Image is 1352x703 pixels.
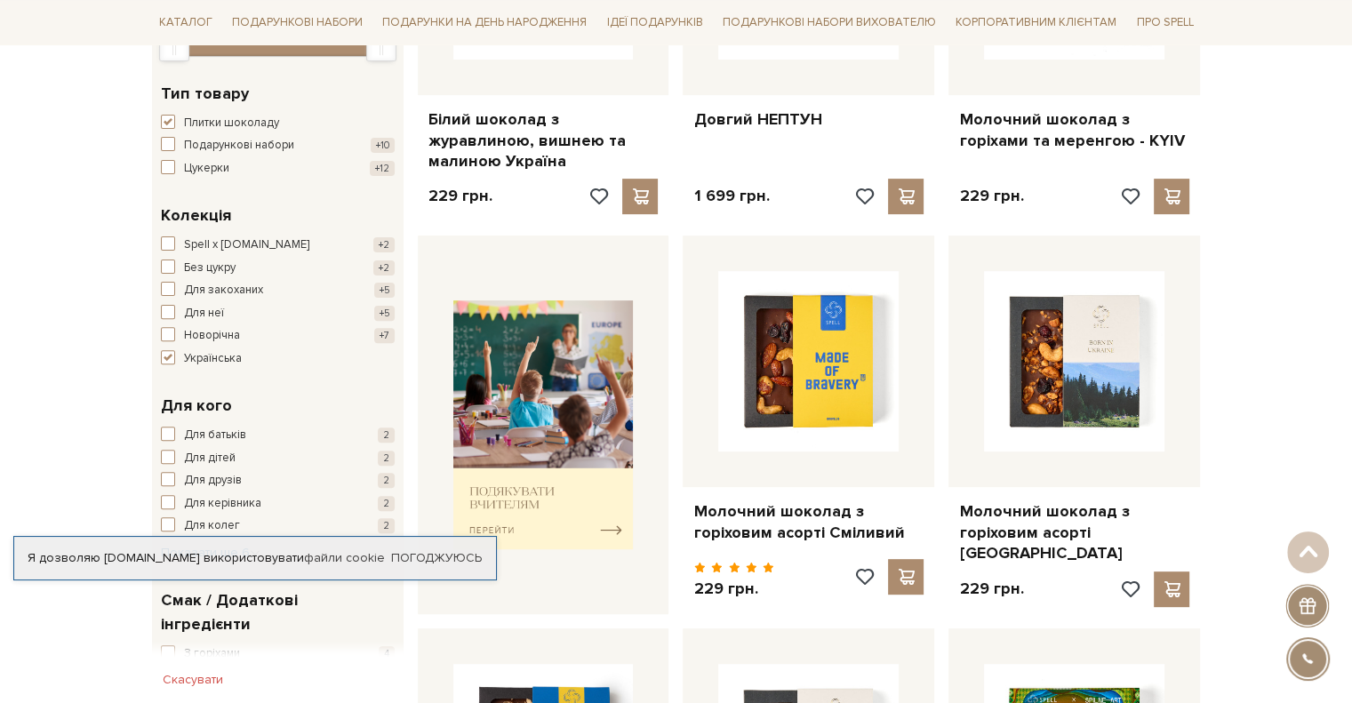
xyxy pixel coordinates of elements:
[161,236,395,254] button: Spell x [DOMAIN_NAME] +2
[453,300,634,550] img: banner
[693,109,924,130] a: Довгий НЕПТУН
[693,186,769,206] p: 1 699 грн.
[304,550,385,565] a: файли cookie
[161,137,395,155] button: Подарункові набори +10
[693,501,924,543] a: Молочний шоколад з горіховим асорті Сміливий
[161,115,395,132] button: Плитки шоколаду
[161,394,232,418] span: Для кого
[161,350,395,368] button: Українська
[14,550,496,566] div: Я дозволяю [DOMAIN_NAME] використовувати
[184,260,236,277] span: Без цукру
[378,451,395,466] span: 2
[428,109,659,172] a: Білий шоколад з журавлиною, вишнею та малиною Україна
[374,283,395,298] span: +5
[161,495,395,513] button: Для керівника 2
[152,9,220,36] a: Каталог
[161,260,395,277] button: Без цукру +2
[374,306,395,321] span: +5
[378,496,395,511] span: 2
[161,160,395,178] button: Цукерки +12
[948,7,1124,37] a: Корпоративним клієнтам
[959,501,1189,563] a: Молочний шоколад з горіховим асорті [GEOGRAPHIC_DATA]
[161,327,395,345] button: Новорічна +7
[161,588,390,636] span: Смак / Додаткові інгредієнти
[378,473,395,488] span: 2
[371,138,395,153] span: +10
[152,666,234,694] button: Скасувати
[161,517,395,535] button: Для колег 2
[374,328,395,343] span: +7
[159,36,189,61] div: Min
[693,579,774,599] p: 229 грн.
[1129,9,1200,36] a: Про Spell
[161,305,395,323] button: Для неї +5
[375,9,594,36] a: Подарунки на День народження
[184,427,246,444] span: Для батьків
[366,36,396,61] div: Max
[378,518,395,533] span: 2
[959,579,1023,599] p: 229 грн.
[184,115,279,132] span: Плитки шоколаду
[959,109,1189,151] a: Молочний шоколад з горіхами та меренгою - KYIV
[716,7,943,37] a: Подарункові набори вихователю
[184,495,261,513] span: Для керівника
[184,645,240,663] span: З горіхами
[184,472,242,490] span: Для друзів
[959,186,1023,206] p: 229 грн.
[184,350,242,368] span: Українська
[984,271,1164,451] img: Молочний шоколад з горіховим асорті Україна
[373,237,395,252] span: +2
[161,282,395,300] button: Для закоханих +5
[161,472,395,490] button: Для друзів 2
[184,282,263,300] span: Для закоханих
[373,260,395,276] span: +2
[161,427,395,444] button: Для батьків 2
[370,161,395,176] span: +12
[599,9,709,36] a: Ідеї подарунків
[161,82,249,106] span: Тип товару
[184,305,224,323] span: Для неї
[184,517,240,535] span: Для колег
[161,645,395,663] button: З горіхами 4
[184,137,294,155] span: Подарункові набори
[184,160,229,178] span: Цукерки
[184,327,240,345] span: Новорічна
[184,236,309,254] span: Spell x [DOMAIN_NAME]
[428,186,492,206] p: 229 грн.
[184,450,236,467] span: Для дітей
[378,427,395,443] span: 2
[391,550,482,566] a: Погоджуюсь
[161,450,395,467] button: Для дітей 2
[379,646,395,661] span: 4
[225,9,370,36] a: Подарункові набори
[161,204,231,228] span: Колекція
